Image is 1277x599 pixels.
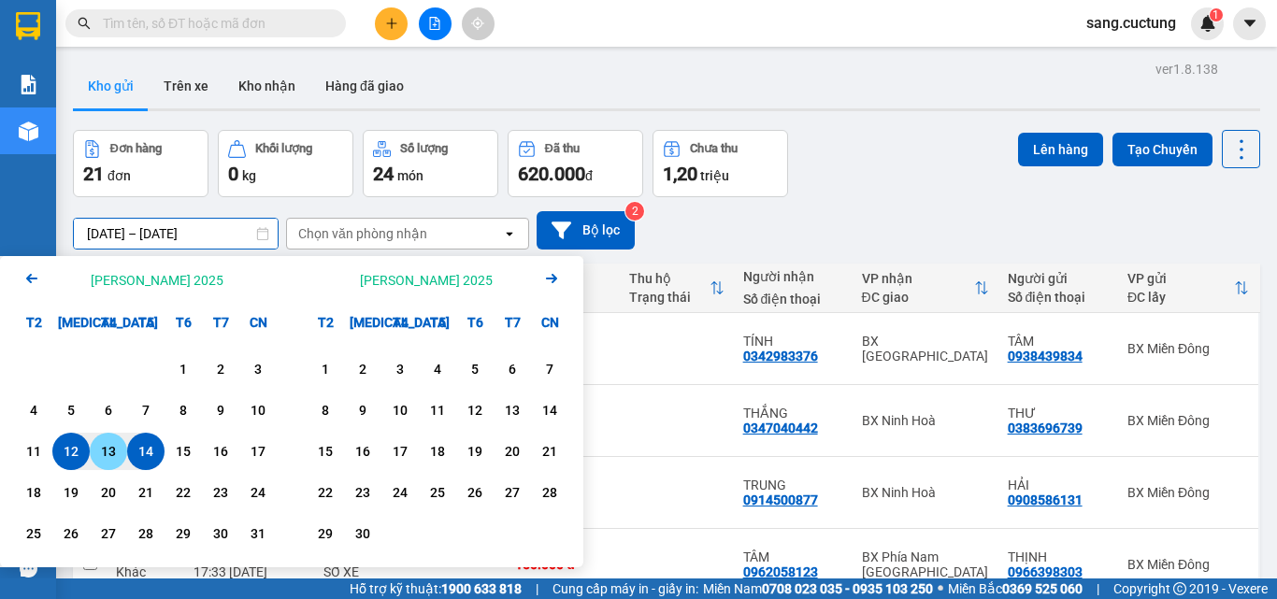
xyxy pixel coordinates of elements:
div: T2 [307,304,344,341]
div: Đã thu [545,142,580,155]
img: icon-new-feature [1199,15,1216,32]
span: đơn [108,168,131,183]
div: 20 [499,440,525,463]
div: 5 [58,399,84,421]
div: Choose Thứ Tư, tháng 08 13 2025. It's available. [90,433,127,470]
div: BX Phía Nam [GEOGRAPHIC_DATA] [862,549,989,579]
div: 27 [499,481,525,504]
div: Choose Thứ Ba, tháng 09 2 2025. It's available. [344,350,381,388]
div: 30 [350,522,376,545]
span: | [1097,578,1099,599]
div: 13 [95,440,122,463]
div: 12 [462,399,488,421]
span: search [78,17,91,30]
div: Choose Thứ Hai, tháng 08 18 2025. It's available. [15,474,52,511]
div: Choose Chủ Nhật, tháng 08 3 2025. It's available. [239,350,277,388]
div: 17 [387,440,413,463]
span: Miền Nam [703,578,933,599]
span: 1 [1212,8,1219,21]
div: 0966398303 [1008,564,1083,579]
div: Choose Thứ Ba, tháng 08 26 2025. It's available. [52,515,90,552]
input: Tìm tên, số ĐT hoặc mã đơn [103,13,323,34]
div: 4 [424,358,451,380]
div: VP gửi [1127,271,1234,286]
span: file-add [428,17,441,30]
div: T5 [127,304,165,341]
div: [PERSON_NAME] 2025 [360,271,493,290]
div: Khác [116,564,175,579]
span: ⚪️ [938,585,943,592]
span: aim [471,17,484,30]
div: Trạng thái [629,290,710,305]
div: Choose Thứ Tư, tháng 08 27 2025. It's available. [90,515,127,552]
div: Choose Chủ Nhật, tháng 09 28 2025. It's available. [531,474,568,511]
div: 22 [170,481,196,504]
button: Hàng đã giao [310,64,419,108]
span: 0 [228,163,238,185]
sup: 2 [625,202,644,221]
div: 3 [245,358,271,380]
div: 16 [350,440,376,463]
div: Người nhận [743,269,843,284]
div: 28 [537,481,563,504]
div: 9 [350,399,376,421]
div: 7 [537,358,563,380]
div: Choose Chủ Nhật, tháng 09 7 2025. It's available. [531,350,568,388]
div: Choose Thứ Hai, tháng 08 25 2025. It's available. [15,515,52,552]
div: TRUNG [743,478,843,492]
div: BX Ninh Hoà [862,413,989,428]
div: Choose Thứ Bảy, tháng 08 23 2025. It's available. [202,474,239,511]
button: Số lượng24món [363,130,498,197]
div: CN [531,304,568,341]
div: 1 [312,358,338,380]
div: 17 [245,440,271,463]
div: Choose Thứ Hai, tháng 08 4 2025. It's available. [15,392,52,429]
button: Previous month. [21,267,43,292]
div: Choose Thứ Năm, tháng 09 4 2025. It's available. [419,350,456,388]
div: 20 [95,481,122,504]
button: Kho nhận [223,64,310,108]
div: Choose Thứ Năm, tháng 09 25 2025. It's available. [419,474,456,511]
div: Choose Thứ Sáu, tháng 08 29 2025. It's available. [165,515,202,552]
div: Choose Thứ Bảy, tháng 08 2 2025. It's available. [202,350,239,388]
div: 8 [170,399,196,421]
button: Chưa thu1,20 triệu [653,130,788,197]
div: Choose Chủ Nhật, tháng 09 14 2025. It's available. [531,392,568,429]
div: Choose Thứ Tư, tháng 08 20 2025. It's available. [90,474,127,511]
div: 21 [537,440,563,463]
th: Toggle SortBy [1118,264,1258,313]
button: Bộ lọc [537,211,635,250]
div: 2 [350,358,376,380]
button: Lên hàng [1018,133,1103,166]
div: 0347040442 [743,421,818,435]
div: 15 [312,440,338,463]
div: 26 [462,481,488,504]
button: Next month. [540,267,563,292]
div: 15 [170,440,196,463]
div: TÍNH [743,334,843,349]
div: TÂM [1008,334,1109,349]
div: BX Miền Đông [1127,557,1249,572]
div: HẢI [1008,478,1109,492]
button: Khối lượng0kg [218,130,353,197]
div: ĐC giao [862,290,974,305]
div: 10 [387,399,413,421]
button: caret-down [1233,7,1266,40]
strong: 1900 633 818 [441,581,522,596]
div: Selected start date. Thứ Ba, tháng 08 12 2025. It's available. [52,433,90,470]
div: BX Miền Đông [1127,413,1249,428]
div: Chưa thu [690,142,738,155]
button: Trên xe [149,64,223,108]
span: Cung cấp máy in - giấy in: [552,578,698,599]
button: Đã thu620.000đ [508,130,643,197]
button: Đơn hàng21đơn [73,130,208,197]
div: Choose Chủ Nhật, tháng 08 17 2025. It's available. [239,433,277,470]
sup: 1 [1210,8,1223,21]
div: BX Ninh Hoà [862,485,989,500]
div: Choose Thứ Hai, tháng 09 15 2025. It's available. [307,433,344,470]
div: 3 [387,358,413,380]
span: Hỗ trợ kỹ thuật: [350,578,522,599]
div: 19 [462,440,488,463]
div: 0938439834 [1008,349,1083,364]
div: Khối lượng [255,142,312,155]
